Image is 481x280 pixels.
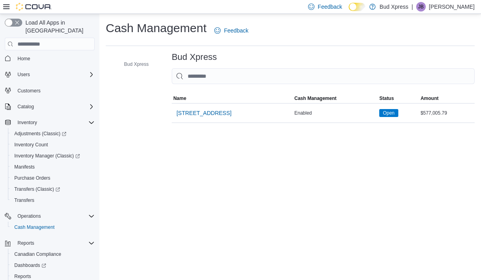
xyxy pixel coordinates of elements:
[17,71,30,78] span: Users
[14,142,48,148] span: Inventory Count
[14,70,33,79] button: Users
[419,94,475,103] button: Amount
[349,3,365,11] input: Dark Mode
[11,261,49,270] a: Dashboards
[11,222,95,232] span: Cash Management
[172,52,217,62] h3: Bud Xpress
[14,102,37,111] button: Catalog
[14,175,50,181] span: Purchase Orders
[11,222,58,232] a: Cash Management
[416,2,426,12] div: Joanne Bonney
[11,162,95,172] span: Manifests
[8,161,98,173] button: Manifests
[2,69,98,80] button: Users
[8,128,98,139] a: Adjustments (Classic)
[293,108,378,118] div: Enabled
[14,153,80,159] span: Inventory Manager (Classic)
[294,95,336,102] span: Cash Management
[17,104,34,110] span: Catalog
[14,273,31,280] span: Reports
[2,238,98,249] button: Reports
[2,117,98,128] button: Inventory
[11,184,63,194] a: Transfers (Classic)
[8,260,98,271] a: Dashboards
[8,173,98,184] button: Purchase Orders
[11,249,64,259] a: Canadian Compliance
[380,2,408,12] p: Bud Xpress
[418,2,424,12] span: JB
[429,2,475,12] p: [PERSON_NAME]
[8,249,98,260] button: Canadian Compliance
[211,23,251,38] a: Feedback
[421,95,438,102] span: Amount
[172,94,293,103] button: Name
[14,262,46,268] span: Dashboards
[14,118,40,127] button: Inventory
[173,95,186,102] span: Name
[11,184,95,194] span: Transfers (Classic)
[8,222,98,233] button: Cash Management
[14,211,44,221] button: Operations
[8,184,98,195] a: Transfers (Classic)
[113,59,152,69] button: Bud Xpress
[2,101,98,112] button: Catalog
[22,19,95,35] span: Load All Apps in [GEOGRAPHIC_DATA]
[419,108,475,118] div: $577,005.79
[14,86,44,96] a: Customers
[349,11,349,12] span: Dark Mode
[378,94,419,103] button: Status
[14,251,61,257] span: Canadian Compliance
[173,105,235,121] button: [STREET_ADDRESS]
[14,186,60,192] span: Transfers (Classic)
[14,224,54,230] span: Cash Management
[379,95,394,102] span: Status
[2,52,98,64] button: Home
[14,86,95,96] span: Customers
[14,118,95,127] span: Inventory
[11,129,70,138] a: Adjustments (Classic)
[11,140,51,150] a: Inventory Count
[17,88,41,94] span: Customers
[11,261,95,270] span: Dashboards
[14,102,95,111] span: Catalog
[14,238,37,248] button: Reports
[14,53,95,63] span: Home
[411,2,413,12] p: |
[14,238,95,248] span: Reports
[11,140,95,150] span: Inventory Count
[318,3,342,11] span: Feedback
[11,173,54,183] a: Purchase Orders
[124,61,149,67] span: Bud Xpress
[176,109,231,117] span: [STREET_ADDRESS]
[11,151,95,161] span: Inventory Manager (Classic)
[17,56,30,62] span: Home
[224,27,248,35] span: Feedback
[2,211,98,222] button: Operations
[16,3,52,11] img: Cova
[106,20,206,36] h1: Cash Management
[14,70,95,79] span: Users
[14,197,34,203] span: Transfers
[11,249,95,259] span: Canadian Compliance
[17,119,37,126] span: Inventory
[11,129,95,138] span: Adjustments (Classic)
[8,150,98,161] a: Inventory Manager (Classic)
[8,139,98,150] button: Inventory Count
[379,109,398,117] span: Open
[11,196,95,205] span: Transfers
[14,54,33,63] a: Home
[11,196,37,205] a: Transfers
[17,240,34,246] span: Reports
[14,164,35,170] span: Manifests
[14,130,66,137] span: Adjustments (Classic)
[11,162,38,172] a: Manifests
[293,94,378,103] button: Cash Management
[2,85,98,96] button: Customers
[11,151,83,161] a: Inventory Manager (Classic)
[17,213,41,219] span: Operations
[14,211,95,221] span: Operations
[11,173,95,183] span: Purchase Orders
[172,68,475,84] input: This is a search bar. As you type, the results lower in the page will automatically filter.
[8,195,98,206] button: Transfers
[383,109,394,117] span: Open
